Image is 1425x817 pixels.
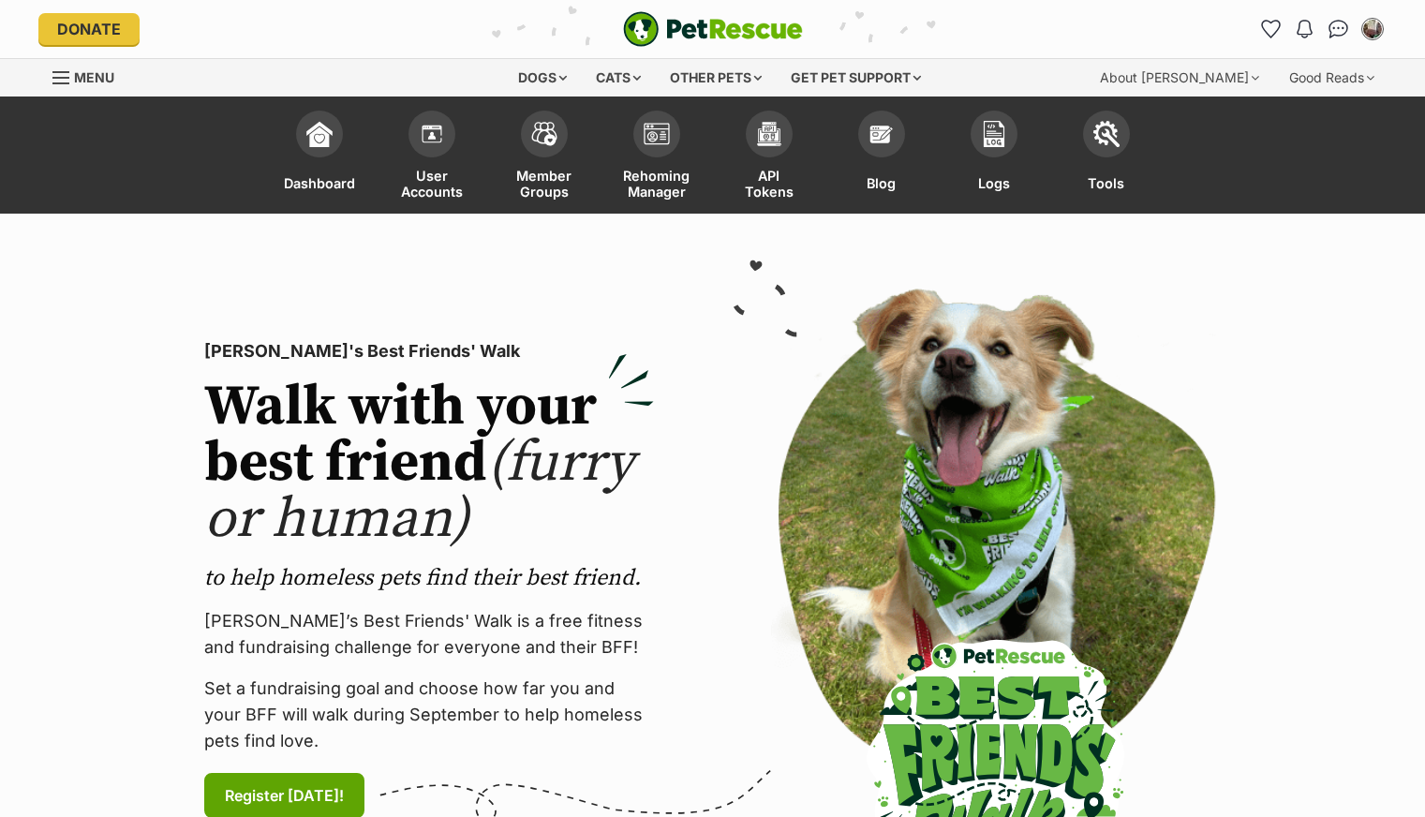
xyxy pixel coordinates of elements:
img: api-icon-849e3a9e6f871e3acf1f60245d25b4cd0aad652aa5f5372336901a6a67317bd8.svg [756,121,782,147]
a: Donate [38,13,140,45]
a: Logs [938,101,1050,214]
a: Tools [1050,101,1163,214]
span: Tools [1088,167,1124,200]
div: Good Reads [1276,59,1388,97]
p: to help homeless pets find their best friend. [204,563,654,593]
div: Get pet support [778,59,934,97]
a: PetRescue [623,11,803,47]
span: Member Groups [512,167,577,200]
a: Member Groups [488,101,601,214]
span: User Accounts [399,167,465,200]
img: chat-41dd97257d64d25036548639549fe6c8038ab92f7586957e7f3b1b290dea8141.svg [1329,20,1348,38]
div: Dogs [505,59,580,97]
span: Logs [978,167,1010,200]
img: members-icon-d6bcda0bfb97e5ba05b48644448dc2971f67d37433e5abca221da40c41542bd5.svg [419,121,445,147]
img: Susan Irwin profile pic [1363,20,1382,38]
a: Rehoming Manager [601,101,713,214]
a: Favourites [1256,14,1286,44]
p: [PERSON_NAME]’s Best Friends' Walk is a free fitness and fundraising challenge for everyone and t... [204,608,654,661]
p: [PERSON_NAME]'s Best Friends' Walk [204,338,654,364]
div: Other pets [657,59,775,97]
img: team-members-icon-5396bd8760b3fe7c0b43da4ab00e1e3bb1a5d9ba89233759b79545d2d3fc5d0d.svg [531,122,557,146]
span: Register [DATE]! [225,784,344,807]
span: (furry or human) [204,428,634,555]
img: notifications-46538b983faf8c2785f20acdc204bb7945ddae34d4c08c2a6579f10ce5e182be.svg [1297,20,1312,38]
a: Blog [825,101,938,214]
span: Menu [74,69,114,85]
button: Notifications [1290,14,1320,44]
img: group-profile-icon-3fa3cf56718a62981997c0bc7e787c4b2cf8bcc04b72c1350f741eb67cf2f40e.svg [644,123,670,145]
a: User Accounts [376,101,488,214]
h2: Walk with your best friend [204,379,654,548]
a: Conversations [1324,14,1354,44]
span: API Tokens [736,167,802,200]
div: Cats [583,59,654,97]
span: Blog [867,167,896,200]
img: dashboard-icon-eb2f2d2d3e046f16d808141f083e7271f6b2e854fb5c12c21221c1fb7104beca.svg [306,121,333,147]
img: blogs-icon-e71fceff818bbaa76155c998696f2ea9b8fc06abc828b24f45ee82a475c2fd99.svg [868,121,895,147]
a: Menu [52,59,127,93]
span: Dashboard [284,167,355,200]
img: logo-e224e6f780fb5917bec1dbf3a21bbac754714ae5b6737aabdf751b685950b380.svg [623,11,803,47]
div: About [PERSON_NAME] [1087,59,1272,97]
button: My account [1358,14,1388,44]
span: Rehoming Manager [623,167,690,200]
a: Dashboard [263,101,376,214]
p: Set a fundraising goal and choose how far you and your BFF will walk during September to help hom... [204,676,654,754]
img: tools-icon-677f8b7d46040df57c17cb185196fc8e01b2b03676c49af7ba82c462532e62ee.svg [1093,121,1120,147]
ul: Account quick links [1256,14,1388,44]
a: API Tokens [713,101,825,214]
img: logs-icon-5bf4c29380941ae54b88474b1138927238aebebbc450bc62c8517511492d5a22.svg [981,121,1007,147]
